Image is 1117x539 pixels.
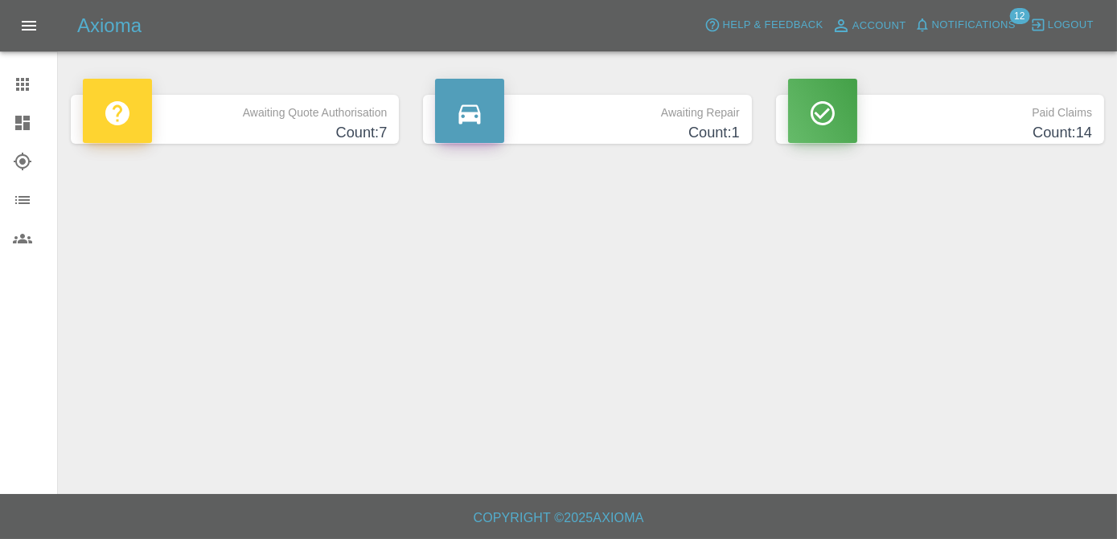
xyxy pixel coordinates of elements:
[435,95,739,122] p: Awaiting Repair
[788,95,1092,122] p: Paid Claims
[722,16,823,35] span: Help & Feedback
[910,13,1020,38] button: Notifications
[77,13,142,39] h5: Axioma
[83,122,387,144] h4: Count: 7
[83,95,387,122] p: Awaiting Quote Authorisation
[788,122,1092,144] h4: Count: 14
[435,122,739,144] h4: Count: 1
[776,95,1104,144] a: Paid ClaimsCount:14
[10,6,48,45] button: Open drawer
[1009,8,1029,24] span: 12
[852,17,906,35] span: Account
[13,507,1104,529] h6: Copyright © 2025 Axioma
[71,95,399,144] a: Awaiting Quote AuthorisationCount:7
[423,95,751,144] a: Awaiting RepairCount:1
[827,13,910,39] a: Account
[700,13,827,38] button: Help & Feedback
[1026,13,1098,38] button: Logout
[932,16,1016,35] span: Notifications
[1048,16,1094,35] span: Logout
